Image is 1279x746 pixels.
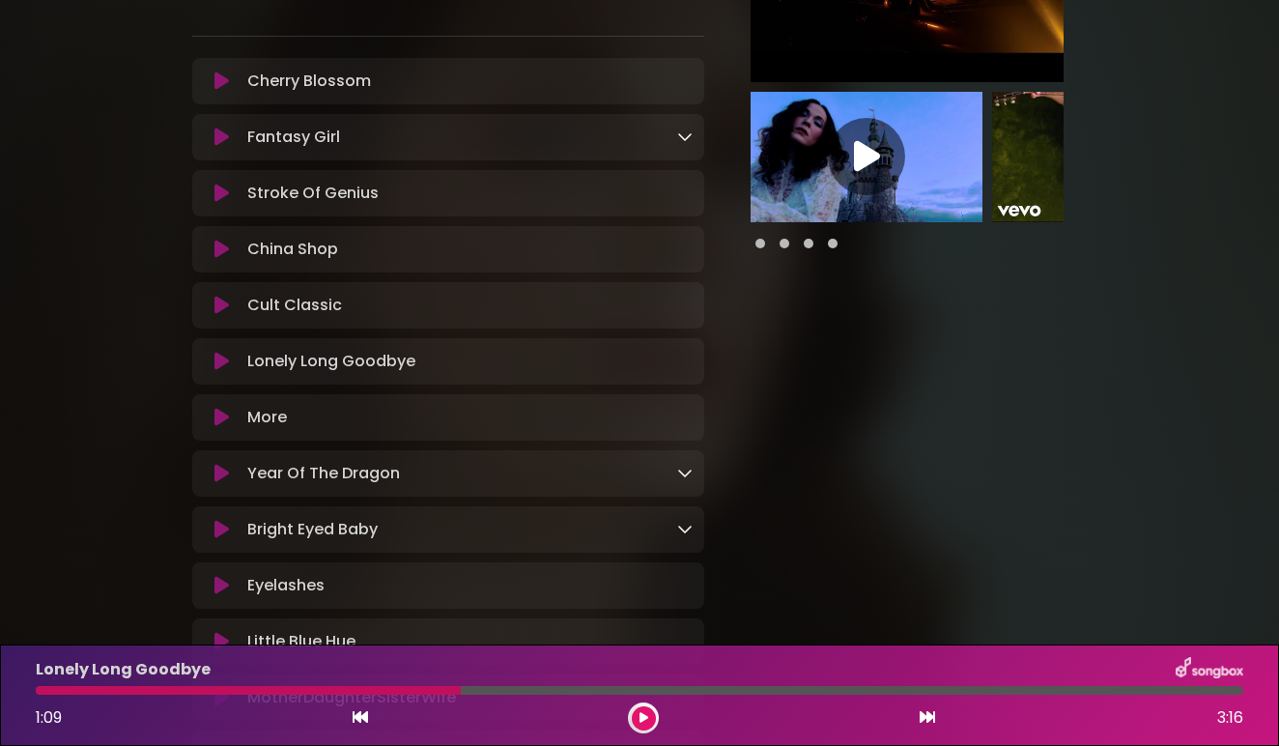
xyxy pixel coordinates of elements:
p: Little Blue Hue [247,630,355,653]
span: 1:09 [36,706,62,729]
p: Cherry Blossom [247,70,371,93]
p: Year Of The Dragon [247,462,400,485]
p: Stroke Of Genius [247,182,379,205]
p: Fantasy Girl [247,126,340,149]
p: Lonely Long Goodbye [247,350,415,373]
p: Eyelashes [247,574,325,597]
p: Lonely Long Goodbye [36,658,211,681]
p: More [247,406,287,429]
img: songbox-logo-white.png [1176,657,1243,682]
p: China Shop [247,238,338,261]
img: Video Thumbnail [992,92,1224,222]
p: Cult Classic [247,294,342,317]
p: Bright Eyed Baby [247,518,378,541]
span: 3:16 [1217,706,1243,730]
img: Video Thumbnail [751,92,982,222]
